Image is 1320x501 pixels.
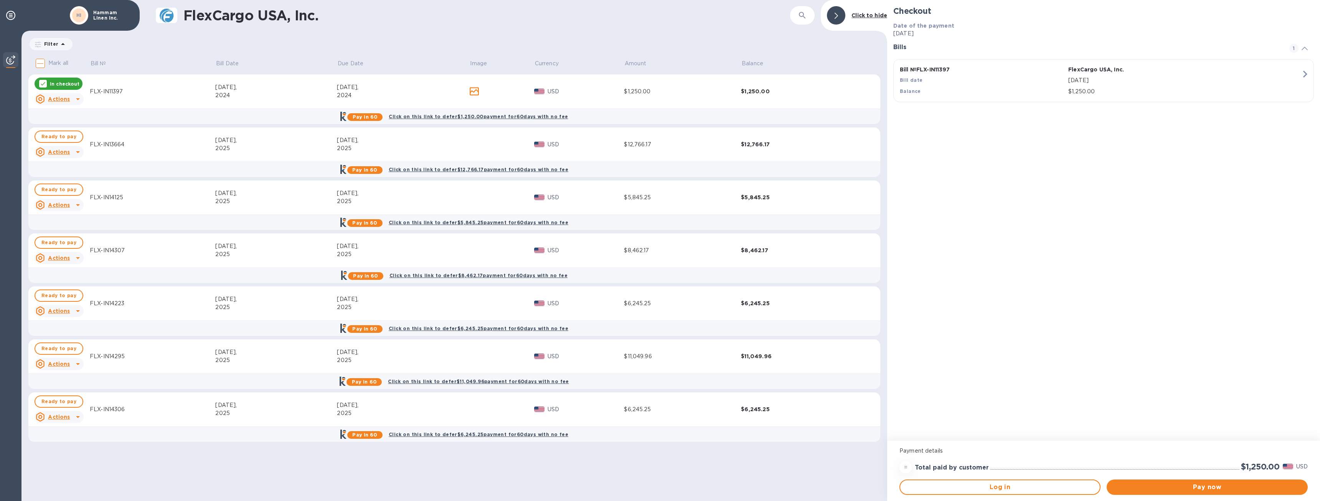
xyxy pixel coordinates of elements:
[337,242,469,250] div: [DATE],
[215,189,337,197] div: [DATE],
[741,352,858,360] div: $11,049.96
[534,407,544,412] img: USD
[389,432,568,437] b: Click on this link to defer $6,245.25 payment for 60 days with no fee
[353,114,378,120] b: Pay in 60
[215,144,337,152] div: 2025
[624,352,741,360] div: $11,049.96
[534,195,544,200] img: USD
[215,136,337,144] div: [DATE],
[389,220,568,225] b: Click on this link to defer $5,845.25 payment for 60 days with no fee
[625,60,646,68] p: Amount
[183,7,790,23] h1: FlexCargo USA, Inc.
[624,88,741,96] div: $1,250.00
[388,379,569,384] b: Click on this link to defer $11,049.96 payment for 60 days with no fee
[1113,483,1302,492] span: Pay now
[48,308,70,314] u: Actions
[534,301,544,306] img: USD
[48,414,70,420] u: Actions
[41,238,76,247] span: Ready to pay
[90,246,215,255] div: FLX-IN14307
[741,405,858,413] div: $6,245.25
[1068,66,1234,73] p: FlexCargo USA, Inc.
[548,193,624,202] p: USD
[624,193,741,202] div: $5,845.25
[215,356,337,364] div: 2025
[548,246,624,255] p: USD
[893,44,1280,51] h3: Bills
[899,480,1101,495] button: Log in
[851,12,887,18] b: Click to hide
[352,167,377,173] b: Pay in 60
[337,295,469,303] div: [DATE],
[548,299,624,308] p: USD
[215,242,337,250] div: [DATE],
[337,250,469,258] div: 2025
[389,167,568,172] b: Click on this link to defer $12,766.17 payment for 60 days with no fee
[35,184,83,196] button: Ready to pay
[90,299,215,308] div: FLX-IN14223
[337,356,469,364] div: 2025
[48,96,70,102] u: Actions
[624,141,741,149] div: $12,766.17
[1068,76,1301,84] p: [DATE]
[35,131,83,143] button: Ready to pay
[1068,88,1301,96] p: $1,250.00
[215,250,337,258] div: 2025
[337,136,469,144] div: [DATE],
[35,289,83,302] button: Ready to pay
[35,395,83,408] button: Ready to pay
[90,193,215,202] div: FLX-IN14125
[90,352,215,360] div: FLX-IN14295
[216,60,249,68] span: Bill Date
[337,401,469,409] div: [DATE],
[41,397,76,406] span: Ready to pay
[93,10,132,21] p: Hammam Linen Inc.
[41,185,76,194] span: Ready to pay
[215,303,337,311] div: 2025
[41,344,76,353] span: Ready to pay
[900,77,923,83] b: Bill date
[352,379,377,385] b: Pay in 60
[535,60,559,68] span: Currency
[534,142,544,147] img: USD
[48,202,70,208] u: Actions
[48,59,68,67] p: Mark all
[741,141,858,148] div: $12,766.17
[41,291,76,300] span: Ready to pay
[352,432,377,438] b: Pay in 60
[91,60,106,68] p: Bill №
[215,348,337,356] div: [DATE],
[389,326,568,331] b: Click on this link to defer $6,245.25 payment for 60 days with no fee
[741,193,858,201] div: $5,845.25
[215,91,337,99] div: 2024
[41,132,76,141] span: Ready to pay
[215,83,337,91] div: [DATE],
[338,60,373,68] span: Due Date
[338,60,363,68] p: Due Date
[742,60,763,68] p: Balance
[624,299,741,308] div: $6,245.25
[215,197,337,205] div: 2025
[624,405,741,413] div: $6,245.25
[337,409,469,417] div: 2025
[337,348,469,356] div: [DATE],
[470,60,487,68] p: Image
[352,326,377,332] b: Pay in 60
[35,342,83,355] button: Ready to pay
[893,23,954,29] b: Date of the payment
[215,409,337,417] div: 2025
[1241,462,1280,471] h2: $1,250.00
[899,461,912,473] div: =
[389,114,568,119] b: Click on this link to defer $1,250.00 payment for 60 days with no fee
[893,59,1314,102] button: Bill №FLX-IN11397FlexCargo USA, Inc.Bill date[DATE]Balance$1,250.00
[900,66,1065,73] p: Bill № FLX-IN11397
[1283,464,1293,469] img: USD
[353,273,378,279] b: Pay in 60
[48,149,70,155] u: Actions
[741,299,858,307] div: $6,245.25
[534,354,544,359] img: USD
[899,447,1308,455] p: Payment details
[1296,463,1308,471] p: USD
[90,88,215,96] div: FLX-IN11397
